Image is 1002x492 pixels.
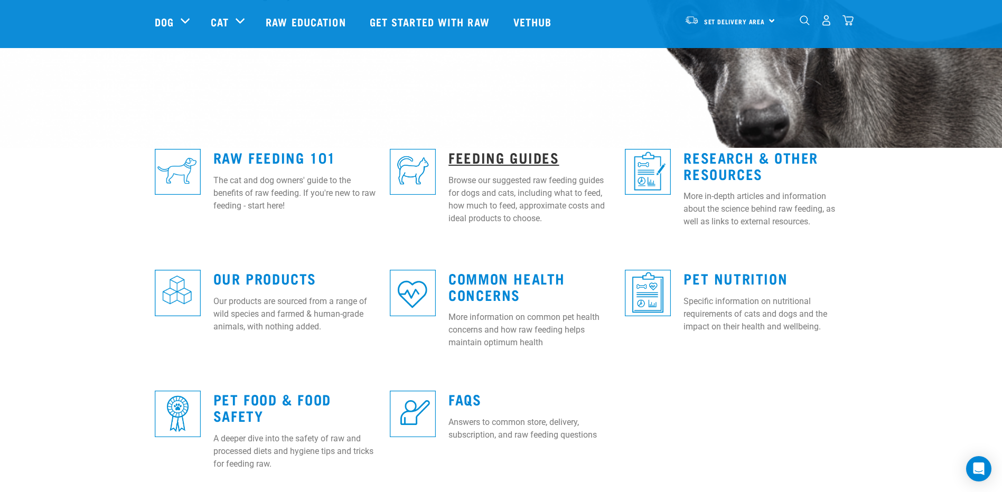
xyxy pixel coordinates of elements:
[359,1,503,43] a: Get started with Raw
[213,295,377,333] p: Our products are sourced from a range of wild species and farmed & human-grade animals, with noth...
[448,274,565,298] a: Common Health Concerns
[448,174,612,225] p: Browse our suggested raw feeding guides for dogs and cats, including what to feed, how much to fe...
[800,15,810,25] img: home-icon-1@2x.png
[625,149,671,195] img: re-icons-healthcheck1-sq-blue.png
[685,15,699,25] img: van-moving.png
[448,311,612,349] p: More information on common pet health concerns and how raw feeding helps maintain optimum health
[842,15,854,26] img: home-icon@2x.png
[683,295,847,333] p: Specific information on nutritional requirements of cats and dogs and the impact on their health ...
[255,1,359,43] a: Raw Education
[213,153,336,161] a: Raw Feeding 101
[213,432,377,470] p: A deeper dive into the safety of raw and processed diets and hygiene tips and tricks for feeding ...
[966,456,991,481] div: Open Intercom Messenger
[683,153,818,177] a: Research & Other Resources
[503,1,565,43] a: Vethub
[448,395,481,403] a: FAQs
[390,149,436,195] img: re-icons-cat2-sq-blue.png
[213,274,316,282] a: Our Products
[821,15,832,26] img: user.png
[213,174,377,212] p: The cat and dog owners' guide to the benefits of raw feeding. If you're new to raw feeding - star...
[155,149,201,195] img: re-icons-dog3-sq-blue.png
[390,391,436,437] img: re-icons-faq-sq-blue.png
[211,14,229,30] a: Cat
[155,270,201,316] img: re-icons-cubes2-sq-blue.png
[390,270,436,316] img: re-icons-heart-sq-blue.png
[213,395,331,419] a: Pet Food & Food Safety
[704,20,765,23] span: Set Delivery Area
[448,416,612,441] p: Answers to common store, delivery, subscription, and raw feeding questions
[625,270,671,316] img: re-icons-healthcheck3-sq-blue.png
[155,14,174,30] a: Dog
[683,190,847,228] p: More in-depth articles and information about the science behind raw feeding, as well as links to ...
[448,153,559,161] a: Feeding Guides
[155,391,201,437] img: re-icons-rosette-sq-blue.png
[683,274,788,282] a: Pet Nutrition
